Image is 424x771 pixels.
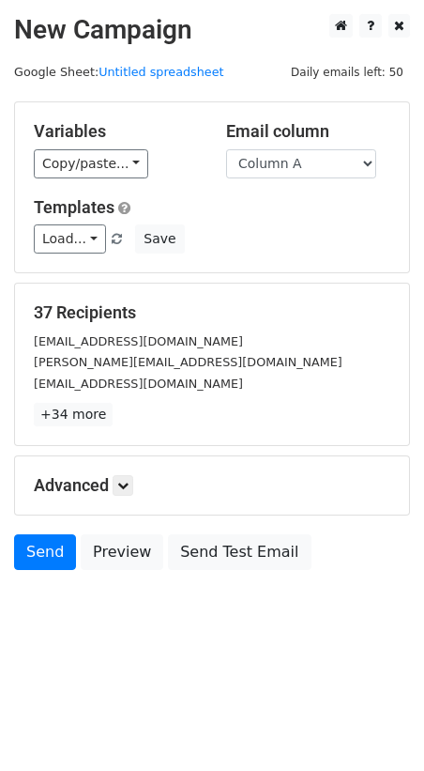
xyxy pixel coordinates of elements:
a: Send [14,534,76,570]
a: +34 more [34,403,113,426]
small: Google Sheet: [14,65,224,79]
h5: Variables [34,121,198,142]
h2: New Campaign [14,14,410,46]
a: Send Test Email [168,534,310,570]
h5: Advanced [34,475,390,496]
a: Daily emails left: 50 [284,65,410,79]
a: Preview [81,534,163,570]
span: Daily emails left: 50 [284,62,410,83]
a: Load... [34,224,106,254]
iframe: Chat Widget [330,681,424,771]
button: Save [135,224,184,254]
small: [EMAIL_ADDRESS][DOMAIN_NAME] [34,334,243,348]
h5: Email column [226,121,390,142]
h5: 37 Recipients [34,302,390,323]
small: [EMAIL_ADDRESS][DOMAIN_NAME] [34,377,243,391]
small: [PERSON_NAME][EMAIL_ADDRESS][DOMAIN_NAME] [34,355,342,369]
a: Untitled spreadsheet [98,65,223,79]
a: Templates [34,197,114,217]
a: Copy/paste... [34,149,148,178]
